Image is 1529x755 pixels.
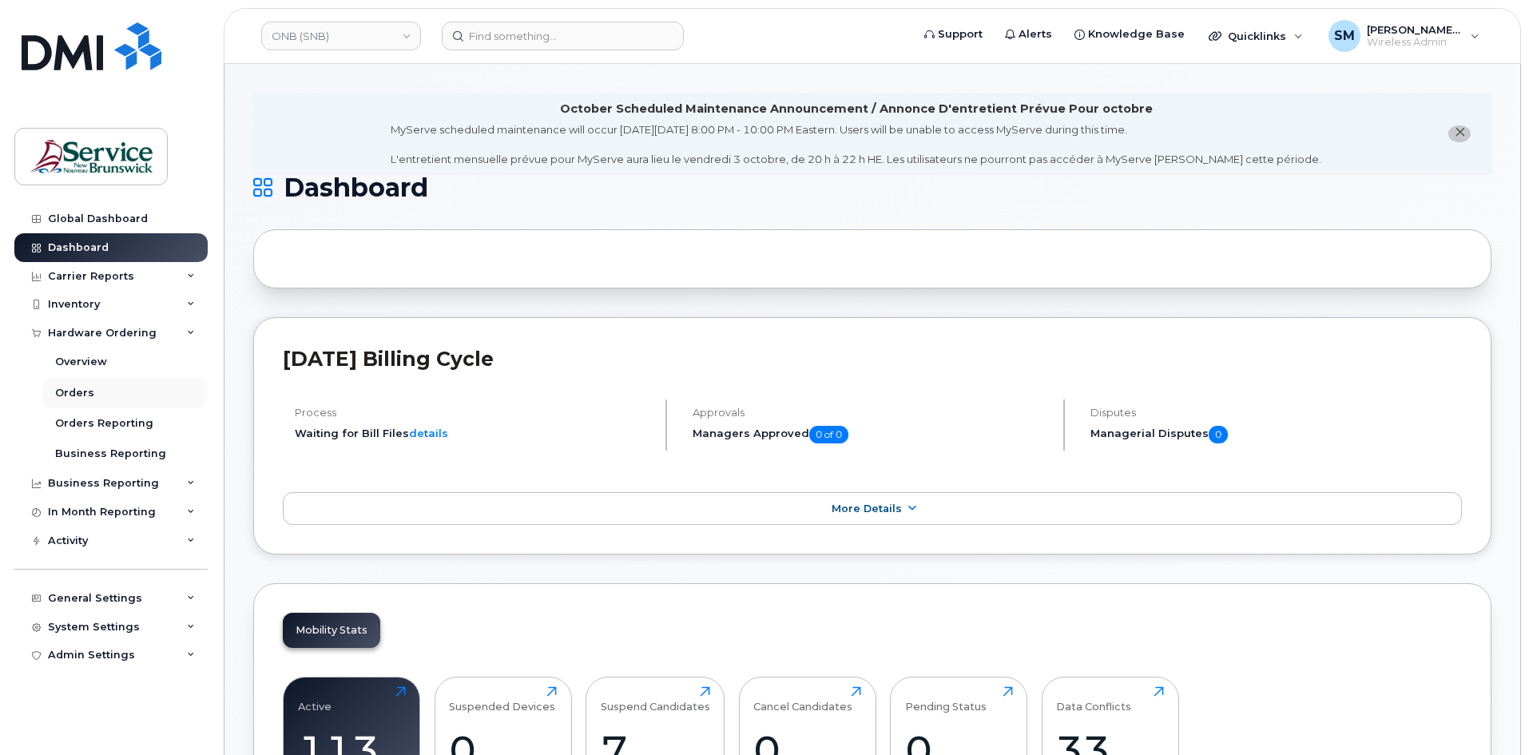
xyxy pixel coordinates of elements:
h5: Managers Approved [693,426,1050,443]
h4: Disputes [1090,407,1462,419]
div: Pending Status [905,686,987,713]
h2: [DATE] Billing Cycle [283,347,1462,371]
button: close notification [1448,125,1471,142]
div: Data Conflicts [1056,686,1131,713]
a: details [409,427,448,439]
h4: Approvals [693,407,1050,419]
span: Dashboard [284,176,428,200]
div: MyServe scheduled maintenance will occur [DATE][DATE] 8:00 PM - 10:00 PM Eastern. Users will be u... [391,122,1321,167]
li: Waiting for Bill Files [295,426,652,441]
div: Cancel Candidates [753,686,852,713]
span: 0 of 0 [809,426,848,443]
div: October Scheduled Maintenance Announcement / Annonce D'entretient Prévue Pour octobre [560,101,1153,117]
h5: Managerial Disputes [1090,426,1462,443]
span: More Details [832,503,902,515]
div: Active [298,686,332,713]
h4: Process [295,407,652,419]
span: 0 [1209,426,1228,443]
div: Suspend Candidates [601,686,710,713]
div: Suspended Devices [449,686,555,713]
